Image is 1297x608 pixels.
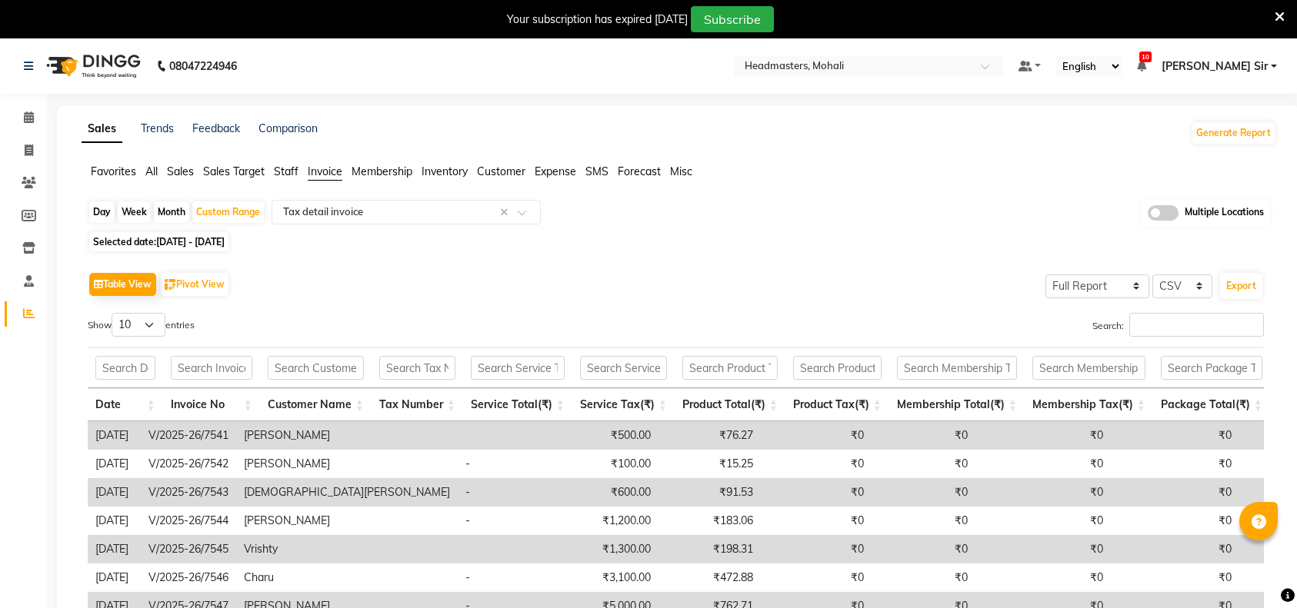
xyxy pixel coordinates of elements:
span: Multiple Locations [1185,205,1264,221]
input: Search Service Tax(₹) [580,356,667,380]
td: ₹91.53 [659,478,761,507]
td: V/2025-26/7541 [141,421,236,450]
td: V/2025-26/7544 [141,507,236,535]
td: [PERSON_NAME] [236,421,458,450]
input: Search Membership Total(₹) [897,356,1017,380]
td: ₹100.00 [549,450,659,478]
td: [DATE] [88,535,141,563]
td: ₹0 [975,421,1111,450]
td: ₹600.00 [549,478,659,507]
td: Charu [236,563,458,592]
th: Service Total(₹): activate to sort column ascending [463,388,572,421]
td: ₹0 [975,507,1111,535]
td: [DATE] [88,478,141,507]
input: Search Product Total(₹) [682,356,778,380]
div: Custom Range [192,201,264,223]
td: - [458,478,549,507]
th: Membership Total(₹): activate to sort column ascending [889,388,1025,421]
select: Showentries [112,313,165,337]
td: ₹0 [872,478,975,507]
td: ₹0 [975,535,1111,563]
td: [PERSON_NAME] [236,507,458,535]
td: [DATE] [88,563,141,592]
td: ₹0 [761,507,872,535]
td: ₹0 [872,450,975,478]
td: ₹0 [761,450,872,478]
a: Feedback [192,121,240,135]
input: Search Package Total(₹) [1161,356,1262,380]
td: ₹0 [975,478,1111,507]
button: Table View [89,273,156,296]
td: ₹500.00 [549,421,659,450]
input: Search Date [95,356,155,380]
span: 10 [1139,51,1152,62]
td: ₹0 [761,563,872,592]
span: Inventory [422,164,468,178]
b: 08047224946 [169,45,237,88]
span: [PERSON_NAME] Sir [1162,58,1268,75]
td: [DATE] [88,421,141,450]
span: Customer [477,164,525,178]
td: ₹0 [1111,450,1239,478]
span: Sales Target [203,164,265,178]
td: ₹0 [761,421,872,450]
th: Product Tax(₹): activate to sort column ascending [785,388,889,421]
td: ₹0 [1111,421,1239,450]
td: ₹76.27 [659,421,761,450]
td: ₹198.31 [659,535,761,563]
span: Staff [274,164,298,178]
span: Forecast [618,164,661,178]
td: ₹0 [872,563,975,592]
td: ₹0 [975,450,1111,478]
label: Search: [1092,313,1264,337]
input: Search Membership Tax(₹) [1032,356,1145,380]
div: Week [118,201,151,223]
td: - [458,450,549,478]
span: Clear all [500,204,513,221]
button: Pivot View [161,273,228,296]
span: [DATE] - [DATE] [156,236,225,248]
input: Search Invoice No [171,356,252,380]
div: Day [89,201,115,223]
td: ₹472.88 [659,563,761,592]
div: Month [154,201,189,223]
td: ₹0 [1111,535,1239,563]
td: - [458,563,549,592]
a: Sales [82,115,122,143]
iframe: chat widget [1232,547,1282,593]
span: Misc [670,164,692,178]
td: ₹0 [1111,563,1239,592]
td: ₹0 [975,563,1111,592]
div: Your subscription has expired [DATE] [507,12,688,28]
td: ₹15.25 [659,450,761,478]
input: Search: [1129,313,1264,337]
a: Trends [141,121,174,135]
td: ₹3,100.00 [549,563,659,592]
td: Vrishty [236,535,458,563]
td: V/2025-26/7545 [141,535,236,563]
a: Comparison [258,121,318,135]
span: SMS [585,164,608,178]
td: ₹0 [761,535,872,563]
td: V/2025-26/7546 [141,563,236,592]
th: Product Total(₹): activate to sort column ascending [675,388,785,421]
th: Date: activate to sort column ascending [88,388,163,421]
th: Customer Name: activate to sort column ascending [260,388,372,421]
button: Subscribe [691,6,774,32]
td: ₹1,300.00 [549,535,659,563]
span: All [145,164,158,178]
td: ₹0 [1111,478,1239,507]
th: Tax Number: activate to sort column ascending [372,388,463,421]
td: [DATE] [88,507,141,535]
td: [PERSON_NAME] [236,450,458,478]
span: Sales [167,164,194,178]
td: ₹1,200.00 [549,507,659,535]
span: Expense [535,164,576,178]
span: Favorites [91,164,136,178]
label: Show entries [88,313,195,337]
th: Membership Tax(₹): activate to sort column ascending [1025,388,1153,421]
td: ₹183.06 [659,507,761,535]
input: Search Customer Name [268,356,364,380]
td: ₹0 [1111,507,1239,535]
span: Selected date: [89,232,228,251]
